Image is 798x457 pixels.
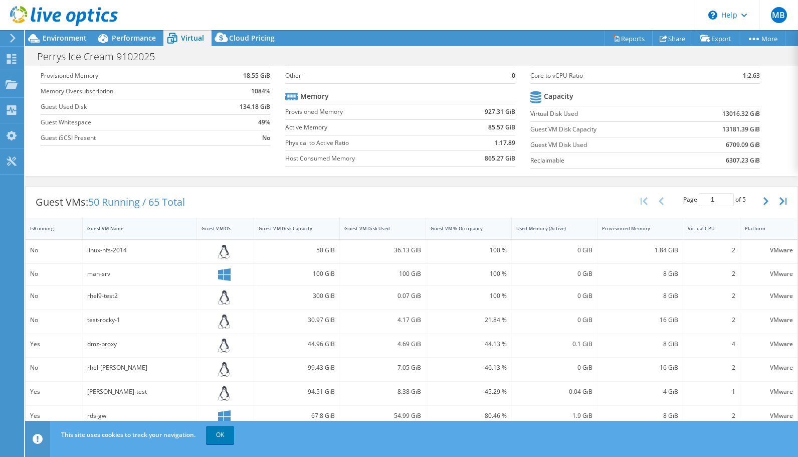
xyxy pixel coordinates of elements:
[33,51,170,62] h1: Perrys Ice Cream 9102025
[743,71,760,81] b: 1:2.63
[30,410,78,421] div: Yes
[495,138,515,148] b: 1:17.89
[708,11,717,20] svg: \n
[206,426,234,444] a: OK
[88,195,185,209] span: 50 Running / 65 Total
[516,315,592,326] div: 0 GiB
[516,362,592,373] div: 0 GiB
[259,245,335,256] div: 50 GiB
[688,268,735,279] div: 2
[745,386,793,397] div: VMware
[61,430,195,439] span: This site uses cookies to track your navigation.
[431,362,507,373] div: 46.13 %
[485,107,515,117] b: 927.31 GiB
[488,122,515,132] b: 85.57 GiB
[43,33,87,43] span: Environment
[258,117,270,127] b: 49%
[742,195,746,204] span: 5
[431,225,495,232] div: Guest VM % Occupancy
[259,315,335,326] div: 30.97 GiB
[344,245,421,256] div: 36.13 GiB
[602,315,678,326] div: 16 GiB
[683,193,746,206] span: Page of
[516,225,580,232] div: Used Memory (Active)
[41,102,216,112] label: Guest Used Disk
[41,86,216,96] label: Memory Oversubscription
[722,124,760,134] b: 13181.39 GiB
[285,107,448,117] label: Provisioned Memory
[30,225,66,232] div: IsRunning
[516,245,592,256] div: 0 GiB
[602,339,678,350] div: 8 GiB
[431,290,507,301] div: 100 %
[87,268,192,279] div: man-srv
[530,140,681,150] label: Guest VM Disk Used
[259,225,323,232] div: Guest VM Disk Capacity
[745,339,793,350] div: VMware
[688,362,735,373] div: 2
[688,245,735,256] div: 2
[516,410,592,421] div: 1.9 GiB
[745,290,793,301] div: VMware
[431,245,507,256] div: 100 %
[516,339,592,350] div: 0.1 GiB
[431,339,507,350] div: 44.13 %
[344,386,421,397] div: 8.38 GiB
[344,290,421,301] div: 0.07 GiB
[259,268,335,279] div: 100 GiB
[722,109,760,119] b: 13016.32 GiB
[285,154,448,164] label: Host Consumed Memory
[693,31,739,46] a: Export
[285,71,494,81] label: Other
[30,362,78,373] div: No
[229,33,275,43] span: Cloud Pricing
[602,225,666,232] div: Provisioned Memory
[431,386,507,397] div: 45.29 %
[688,339,735,350] div: 4
[181,33,204,43] span: Virtual
[87,245,192,256] div: linux-nfs-2014
[544,91,573,101] b: Capacity
[602,245,678,256] div: 1.84 GiB
[30,245,78,256] div: No
[30,386,78,397] div: Yes
[30,315,78,326] div: No
[41,71,216,81] label: Provisioned Memory
[240,102,270,112] b: 134.18 GiB
[699,193,734,206] input: jump to page
[300,91,329,101] b: Memory
[602,290,678,301] div: 8 GiB
[41,117,216,127] label: Guest Whitespace
[602,410,678,421] div: 8 GiB
[688,386,735,397] div: 1
[688,315,735,326] div: 2
[688,225,723,232] div: Virtual CPU
[87,315,192,326] div: test-rocky-1
[243,71,270,81] b: 18.55 GiB
[688,410,735,421] div: 2
[688,290,735,301] div: 2
[30,339,78,350] div: Yes
[512,71,515,81] b: 0
[602,268,678,279] div: 8 GiB
[530,124,681,134] label: Guest VM Disk Capacity
[530,71,708,81] label: Core to vCPU Ratio
[87,362,192,373] div: rhel-[PERSON_NAME]
[259,410,335,421] div: 67.8 GiB
[745,362,793,373] div: VMware
[30,290,78,301] div: No
[285,138,448,148] label: Physical to Active Ratio
[602,386,678,397] div: 4 GiB
[30,268,78,279] div: No
[202,225,237,232] div: Guest VM OS
[745,225,781,232] div: Platform
[431,268,507,279] div: 100 %
[87,410,192,421] div: rds-gw
[87,225,180,232] div: Guest VM Name
[745,245,793,256] div: VMware
[344,315,421,326] div: 4.17 GiB
[745,410,793,421] div: VMware
[726,140,760,150] b: 6709.09 GiB
[745,268,793,279] div: VMware
[485,154,515,164] b: 865.27 GiB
